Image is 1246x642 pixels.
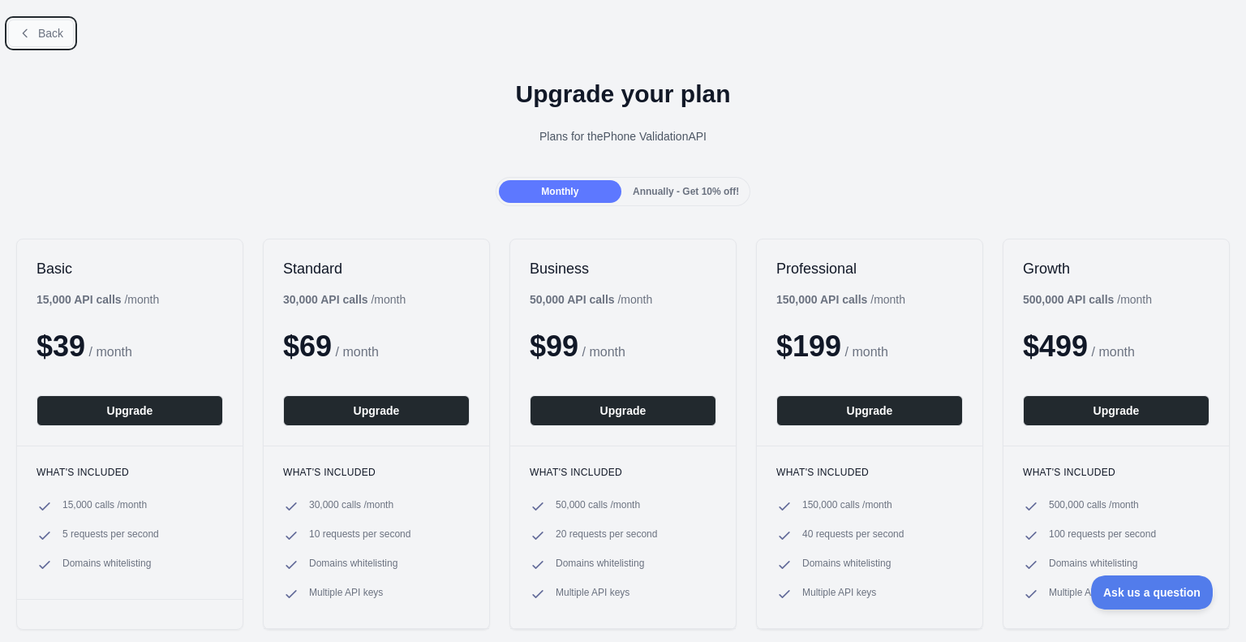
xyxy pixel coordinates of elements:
div: / month [530,291,652,308]
b: 150,000 API calls [776,293,867,306]
b: 500,000 API calls [1023,293,1114,306]
div: / month [776,291,905,308]
h2: Standard [283,259,470,278]
div: / month [1023,291,1152,308]
h2: Professional [776,259,963,278]
span: $ 499 [1023,330,1088,363]
span: $ 99 [530,330,578,363]
h2: Business [530,259,716,278]
h2: Growth [1023,259,1209,278]
b: 50,000 API calls [530,293,615,306]
span: $ 199 [776,330,841,363]
iframe: Toggle Customer Support [1091,575,1214,610]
